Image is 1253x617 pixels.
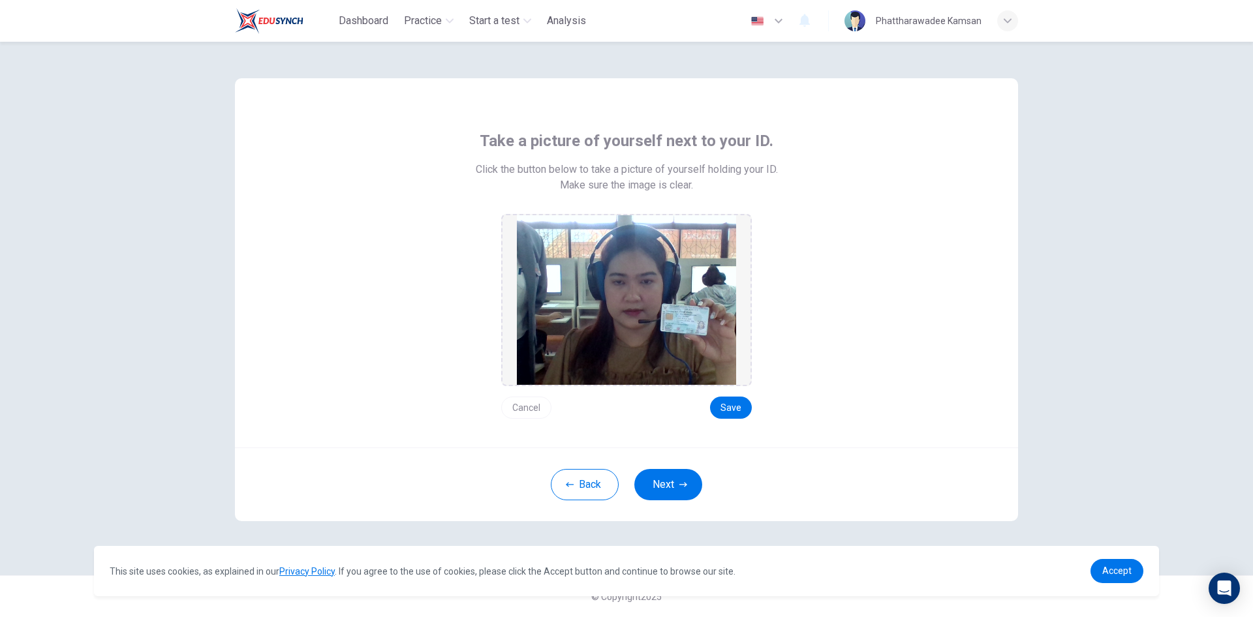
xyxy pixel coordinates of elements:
[476,162,778,177] span: Click the button below to take a picture of yourself holding your ID.
[591,592,662,602] span: © Copyright 2025
[464,9,536,33] button: Start a test
[1091,559,1143,583] a: dismiss cookie message
[844,10,865,31] img: Profile picture
[551,469,619,500] button: Back
[749,16,766,26] img: en
[235,8,333,34] a: Train Test logo
[560,177,693,193] span: Make sure the image is clear.
[710,397,752,419] button: Save
[110,566,735,577] span: This site uses cookies, as explained in our . If you agree to the use of cookies, please click th...
[235,8,303,34] img: Train Test logo
[279,566,335,577] a: Privacy Policy
[542,9,591,33] button: Analysis
[469,13,519,29] span: Start a test
[501,397,551,419] button: Cancel
[876,13,982,29] div: Phattharawadee Kamsan
[333,9,394,33] button: Dashboard
[1209,573,1240,604] div: Open Intercom Messenger
[1102,565,1132,576] span: Accept
[634,469,702,500] button: Next
[480,130,773,151] span: Take a picture of yourself next to your ID.
[517,215,736,385] img: preview screemshot
[399,9,459,33] button: Practice
[339,13,388,29] span: Dashboard
[94,546,1159,596] div: cookieconsent
[404,13,442,29] span: Practice
[547,13,586,29] span: Analysis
